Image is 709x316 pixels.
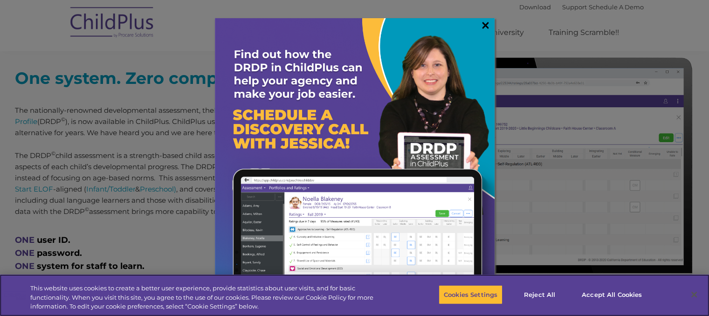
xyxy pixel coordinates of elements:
[439,285,502,304] button: Cookies Settings
[30,284,390,311] div: This website uses cookies to create a better user experience, provide statistics about user visit...
[684,284,704,305] button: Close
[577,285,647,304] button: Accept All Cookies
[510,285,569,304] button: Reject All
[480,21,491,30] a: ×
